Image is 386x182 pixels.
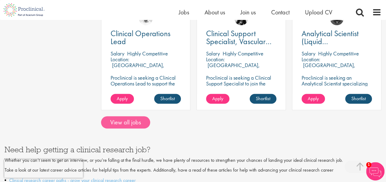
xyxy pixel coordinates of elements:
[111,61,164,74] p: [GEOGRAPHIC_DATA], [GEOGRAPHIC_DATA]
[250,94,276,104] a: Shortlist
[240,8,256,16] a: Join us
[366,162,371,167] span: 1
[5,166,381,173] p: Take a look at our latest career advice articles for helpful tips from the experts. Additionally,...
[302,30,372,45] a: Analytical Scientist (Liquid Chromatography)
[206,94,229,104] a: Apply
[206,74,276,109] p: Proclinical is seeking a Clinical Support Specialist to join the Vascular team in [GEOGRAPHIC_DAT...
[302,74,372,104] p: Proclinical is seeking an Analytical Scientist specializing in Liquid Chromatography to join our ...
[206,28,271,54] span: Clinical Support Specialist, Vascular PVI
[5,145,381,153] h3: Need help getting a clinical research job?
[111,28,170,46] span: Clinical Operations Lead
[302,50,315,57] span: Salary
[111,74,181,98] p: Proclinical is seeking a Clinical Operations Lead to support the delivery of clinical trials in o...
[206,61,260,74] p: [GEOGRAPHIC_DATA], [GEOGRAPHIC_DATA]
[5,157,381,164] p: Whether you can’t seem to get an interview, or you’re falling at the final hurdle, we have plenty...
[318,50,359,57] p: Highly Competitive
[101,116,150,128] a: View all jobs
[206,55,225,63] span: Location:
[154,94,181,104] a: Shortlist
[345,94,372,104] a: Shortlist
[111,55,129,63] span: Location:
[206,50,220,57] span: Salary
[223,50,263,57] p: Highly Competitive
[212,95,223,101] span: Apply
[206,30,276,45] a: Clinical Support Specialist, Vascular PVI
[302,55,320,63] span: Location:
[302,28,359,54] span: Analytical Scientist (Liquid Chromatography)
[366,162,384,180] img: Chatbot
[111,30,181,45] a: Clinical Operations Lead
[205,8,225,16] a: About us
[111,94,134,104] a: Apply
[308,95,319,101] span: Apply
[111,50,124,57] span: Salary
[117,95,128,101] span: Apply
[179,8,189,16] a: Jobs
[4,159,83,178] iframe: reCAPTCHA
[305,8,332,16] a: Upload CV
[302,61,355,74] p: [GEOGRAPHIC_DATA], [GEOGRAPHIC_DATA]
[127,50,168,57] p: Highly Competitive
[271,8,290,16] a: Contact
[302,94,325,104] a: Apply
